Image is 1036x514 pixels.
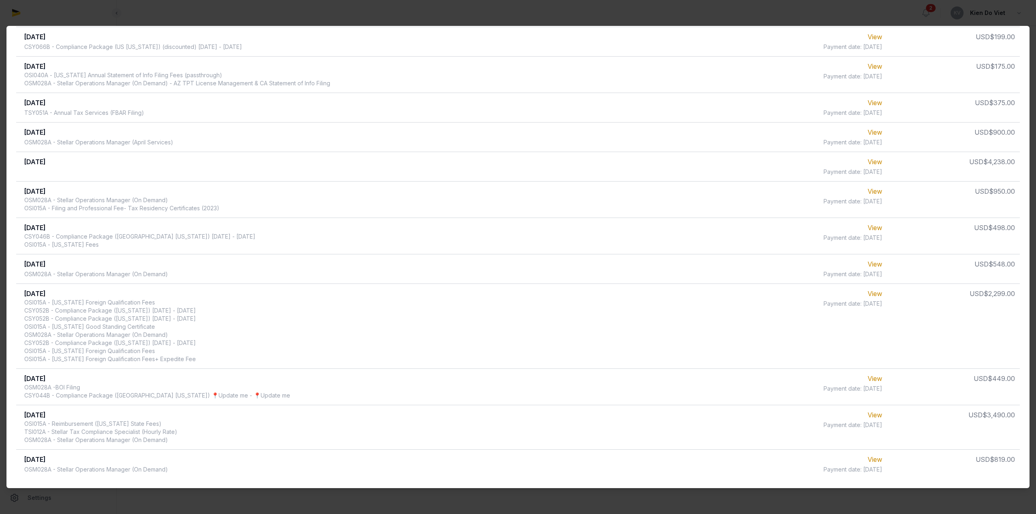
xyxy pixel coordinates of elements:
[824,300,882,308] span: Payment date: [DATE]
[24,411,46,419] span: [DATE]
[868,99,882,107] a: View
[24,71,330,87] div: OSI040A - [US_STATE] Annual Statement of Info Filing Fees (passthrough) OSM028A - Stellar Operati...
[868,187,882,195] a: View
[976,62,990,70] span: USD
[989,260,1015,268] span: $548.00
[824,43,882,51] span: Payment date: [DATE]
[24,455,46,463] span: [DATE]
[24,43,242,51] div: CSY066B - Compliance Package (US [US_STATE]) (discounted) [DATE] - [DATE]
[868,128,882,136] a: View
[984,290,1015,298] span: $2,299.00
[968,411,983,419] span: USD
[983,158,1015,166] span: $4,238.00
[989,128,1015,136] span: $900.00
[24,99,46,107] span: [DATE]
[868,374,882,383] a: View
[24,128,46,136] span: [DATE]
[868,411,882,419] a: View
[824,168,882,176] span: Payment date: [DATE]
[974,128,989,136] span: USD
[24,62,46,70] span: [DATE]
[976,455,990,463] span: USD
[969,158,983,166] span: USD
[24,290,46,298] span: [DATE]
[24,420,177,444] div: OSI015A - Reimbursement ([US_STATE] State Fees) TSI012A - Stellar Tax Compliance Specialist (Hour...
[24,270,168,278] div: OSM028A - Stellar Operations Manager (On Demand)
[976,33,990,41] span: USD
[24,138,173,146] div: OSM028A - Stellar Operations Manager (April Services)
[989,187,1015,195] span: $950.00
[824,234,882,242] span: Payment date: [DATE]
[24,374,46,383] span: [DATE]
[24,224,46,232] span: [DATE]
[988,224,1015,232] span: $498.00
[824,72,882,80] span: Payment date: [DATE]
[975,99,989,107] span: USD
[24,298,196,363] div: OSI015A - [US_STATE] Foreign Qualification Fees CSY052B - Compliance Package ([US_STATE]) [DATE] ...
[974,260,989,268] span: USD
[824,197,882,205] span: Payment date: [DATE]
[824,385,882,393] span: Payment date: [DATE]
[868,33,882,41] a: View
[990,455,1015,463] span: $819.00
[868,62,882,70] a: View
[990,33,1015,41] span: $199.00
[24,109,144,117] div: TSY051A - Annual Tax Services (FBAR Filing)
[24,196,219,212] div: OSM028A - Stellar Operations Manager (On Demand) OSI015A - Filing and Professional Fee- Tax Resid...
[868,455,882,463] a: View
[824,465,882,474] span: Payment date: [DATE]
[868,224,882,232] a: View
[24,187,46,195] span: [DATE]
[868,290,882,298] a: View
[24,33,46,41] span: [DATE]
[983,411,1015,419] span: $3,490.00
[24,465,168,474] div: OSM028A - Stellar Operations Manager (On Demand)
[974,374,988,383] span: USD
[974,224,988,232] span: USD
[24,158,46,166] span: [DATE]
[989,99,1015,107] span: $375.00
[988,374,1015,383] span: $449.00
[868,158,882,166] a: View
[824,421,882,429] span: Payment date: [DATE]
[824,109,882,117] span: Payment date: [DATE]
[24,383,290,400] div: OSM028A -BOI Filing CSY044B - Compliance Package ([GEOGRAPHIC_DATA] [US_STATE]) 📍Update me - 📍Upd...
[975,187,989,195] span: USD
[990,62,1015,70] span: $175.00
[24,260,46,268] span: [DATE]
[824,270,882,278] span: Payment date: [DATE]
[824,138,882,146] span: Payment date: [DATE]
[24,233,255,249] div: CSY046B - Compliance Package ([GEOGRAPHIC_DATA] [US_STATE]) [DATE] - [DATE] OSI015A - [US_STATE] ...
[970,290,984,298] span: USD
[868,260,882,268] a: View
